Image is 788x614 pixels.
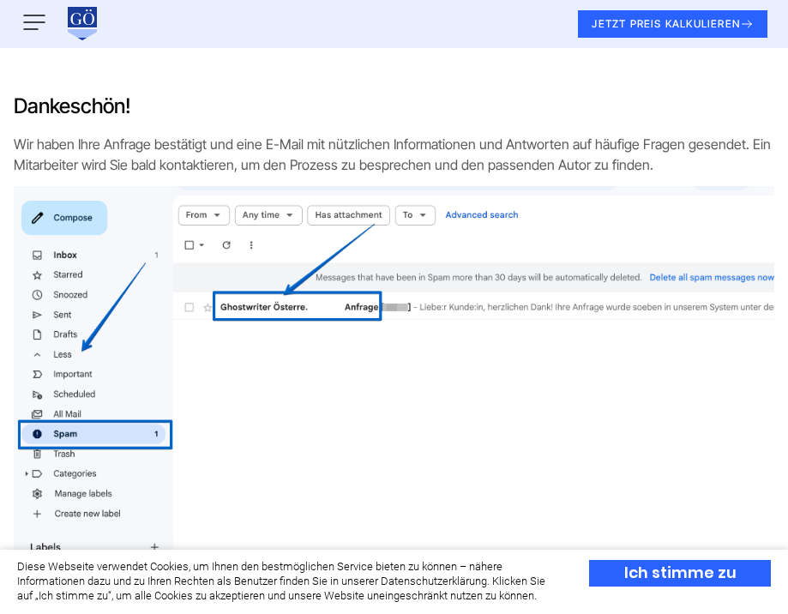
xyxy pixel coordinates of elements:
[578,10,767,38] button: JETZT PREIS KALKULIEREN
[17,560,559,604] div: Diese Webseite verwendet Cookies, um Ihnen den bestmöglichen Service bieten zu können – nähere In...
[14,186,774,601] img: ghostwriter-oe-mail
[21,9,48,36] img: Menu open
[14,134,774,175] p: Wir haben Ihre Anfrage bestätigt und eine E-Mail mit nützlichen Informationen und Antworten auf h...
[14,93,774,120] h1: Dankeschön!
[65,7,99,41] img: wirschreiben
[589,560,771,587] div: Ich stimme zu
